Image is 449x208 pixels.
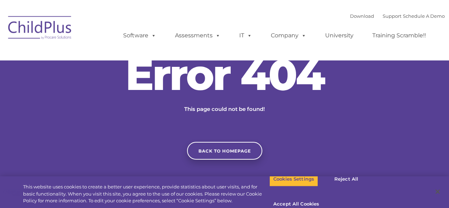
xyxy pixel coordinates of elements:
h2: Error 404 [118,53,331,96]
p: This page could not be found! [150,105,299,113]
a: University [318,28,361,43]
button: Cookies Settings [269,172,318,187]
font: | [350,13,445,19]
a: Support [383,13,401,19]
a: Back to homepage [187,142,262,160]
img: ChildPlus by Procare Solutions [5,11,76,47]
a: Company [264,28,313,43]
button: Close [430,184,445,199]
a: Software [116,28,163,43]
div: This website uses cookies to create a better user experience, provide statistics about user visit... [23,183,269,204]
a: Schedule A Demo [403,13,445,19]
a: Download [350,13,374,19]
a: IT [232,28,259,43]
button: Reject All [324,172,368,187]
a: Assessments [168,28,228,43]
a: Training Scramble!! [365,28,433,43]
